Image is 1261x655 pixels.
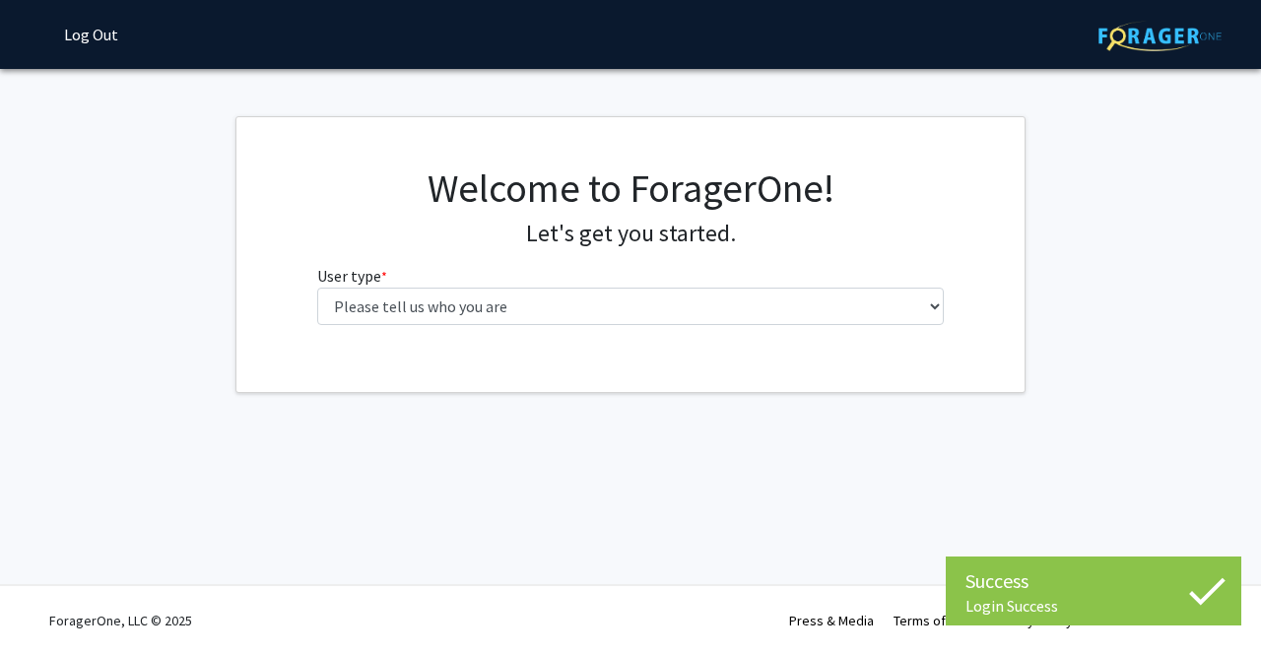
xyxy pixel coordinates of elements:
[49,586,192,655] div: ForagerOne, LLC © 2025
[1098,21,1222,51] img: ForagerOne Logo
[317,220,945,248] h4: Let's get you started.
[317,164,945,212] h1: Welcome to ForagerOne!
[894,612,971,629] a: Terms of Use
[317,264,387,288] label: User type
[965,596,1222,616] div: Login Success
[789,612,874,629] a: Press & Media
[965,566,1222,596] div: Success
